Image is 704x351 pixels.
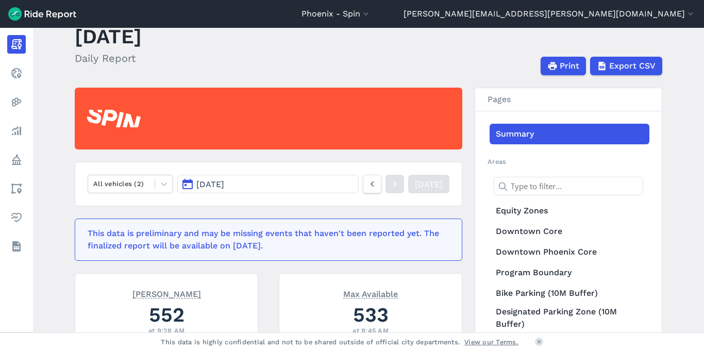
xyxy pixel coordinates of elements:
[488,157,649,166] h2: Areas
[343,288,398,298] span: Max Available
[490,221,649,242] a: Downtown Core
[494,177,643,195] input: Type to filter...
[88,326,245,336] div: at 9:28 AM
[7,179,26,198] a: Areas
[590,57,662,75] button: Export CSV
[404,8,696,20] button: [PERSON_NAME][EMAIL_ADDRESS][PERSON_NAME][DOMAIN_NAME]
[292,300,449,329] div: 533
[75,51,142,66] h2: Daily Report
[7,237,26,256] a: Datasets
[88,227,443,252] div: This data is preliminary and may be missing events that haven't been reported yet. The finalized ...
[7,35,26,54] a: Report
[301,8,371,20] button: Phoenix - Spin
[490,242,649,262] a: Downtown Phoenix Core
[490,283,649,304] a: Bike Parking (10M Buffer)
[75,22,142,51] h1: [DATE]
[8,7,76,21] img: Ride Report
[560,60,579,72] span: Print
[88,300,245,329] div: 552
[490,124,649,144] a: Summary
[196,179,224,189] span: [DATE]
[7,93,26,111] a: Heatmaps
[132,288,201,298] span: [PERSON_NAME]
[408,175,449,193] a: [DATE]
[7,64,26,82] a: Realtime
[475,88,662,111] h3: Pages
[7,122,26,140] a: Analyze
[7,208,26,227] a: Health
[7,151,26,169] a: Policy
[490,262,649,283] a: Program Boundary
[609,60,656,72] span: Export CSV
[490,304,649,332] a: Designated Parking Zone (10M Buffer)
[87,110,141,127] img: Spin
[464,337,518,347] a: View our Terms.
[177,175,359,193] button: [DATE]
[490,200,649,221] a: Equity Zones
[292,326,449,336] div: at 8:45 AM
[541,57,586,75] button: Print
